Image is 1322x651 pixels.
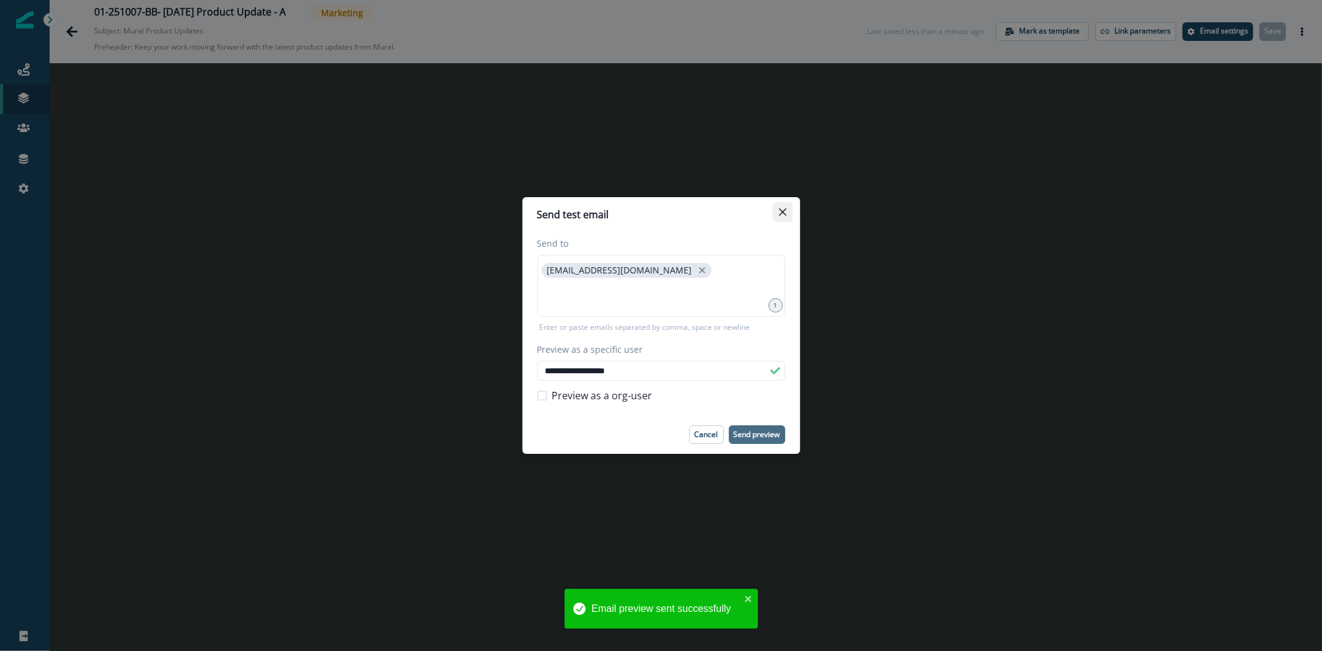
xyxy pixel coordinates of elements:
button: Send preview [729,425,785,444]
label: Preview as a specific user [537,343,778,356]
p: Cancel [695,430,718,439]
label: Send to [537,237,778,250]
p: [EMAIL_ADDRESS][DOMAIN_NAME] [547,265,692,276]
p: Send test email [537,207,609,222]
div: Email preview sent successfully [592,601,741,616]
button: close [696,264,708,277]
div: 1 [769,298,783,312]
p: Send preview [734,430,780,439]
button: Cancel [689,425,724,444]
span: Preview as a org-user [552,388,653,403]
button: Close [773,202,793,222]
button: close [744,594,753,604]
p: Enter or paste emails separated by comma, space or newline [537,322,753,333]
